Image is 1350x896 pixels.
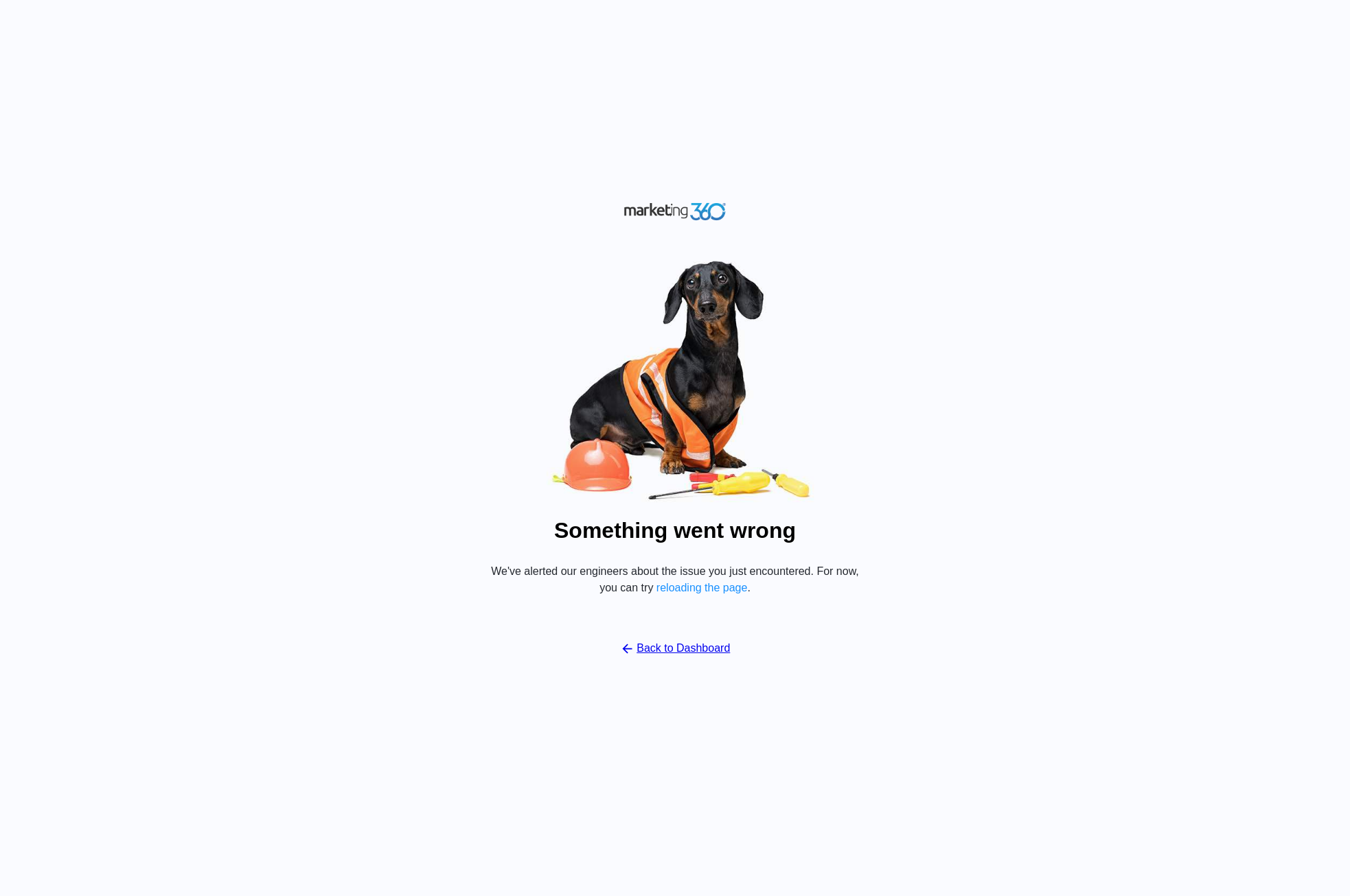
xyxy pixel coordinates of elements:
[620,640,731,657] a: Back to Dashboard
[469,252,881,508] img: Oops
[656,582,748,594] button: reloading the page
[554,514,796,547] h1: Something went wrong
[483,563,867,596] p: We've alerted our engineers about the issue you just encountered. For now, you can try .
[623,200,727,224] img: Marketing 360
